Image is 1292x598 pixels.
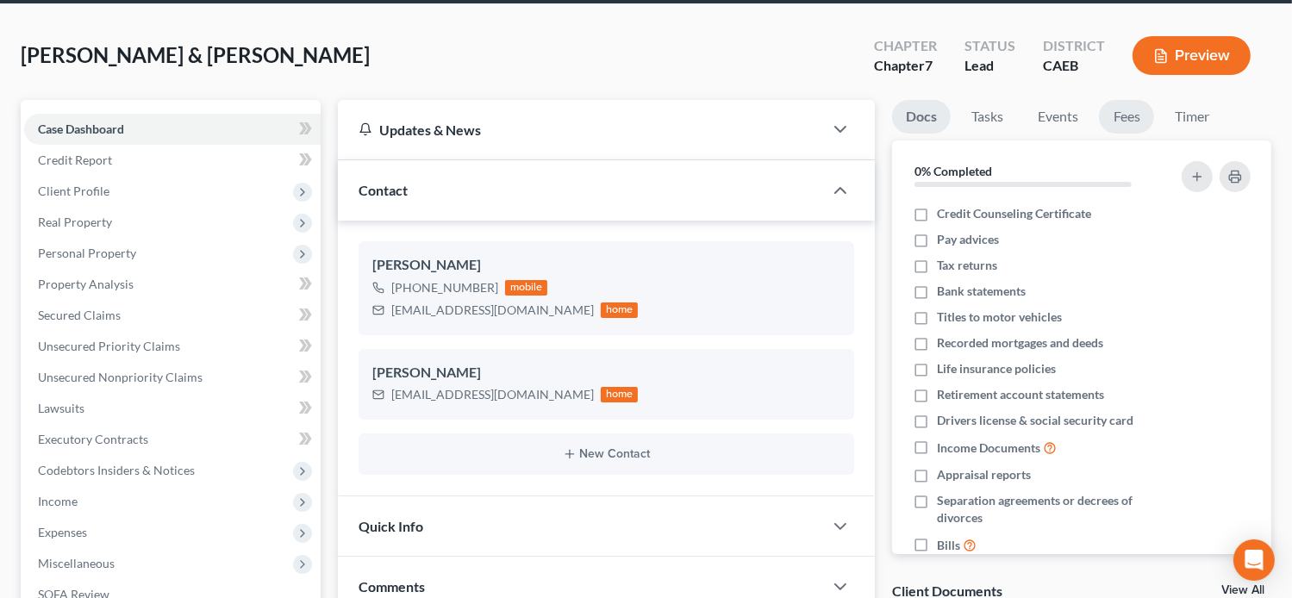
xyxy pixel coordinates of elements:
div: Chapter [874,56,937,76]
a: Unsecured Nonpriority Claims [24,362,321,393]
div: Updates & News [359,121,803,139]
span: Life insurance policies [937,360,1056,377]
span: Real Property [38,215,112,229]
a: Case Dashboard [24,114,321,145]
span: Executory Contracts [38,432,148,446]
div: [PHONE_NUMBER] [391,279,498,296]
span: Codebtors Insiders & Notices [38,463,195,477]
a: Lawsuits [24,393,321,424]
span: Lawsuits [38,401,84,415]
div: [EMAIL_ADDRESS][DOMAIN_NAME] [391,386,594,403]
div: District [1043,36,1105,56]
div: Open Intercom Messenger [1233,539,1275,581]
div: Lead [964,56,1015,76]
strong: 0% Completed [914,164,992,178]
div: mobile [505,280,548,296]
a: Credit Report [24,145,321,176]
span: 7 [925,57,933,73]
span: Unsecured Priority Claims [38,339,180,353]
span: [PERSON_NAME] & [PERSON_NAME] [21,42,370,67]
button: Preview [1133,36,1251,75]
div: [PERSON_NAME] [372,363,841,383]
span: Income [38,494,78,508]
span: Comments [359,578,425,595]
span: Expenses [38,525,87,539]
a: Secured Claims [24,300,321,331]
a: Events [1024,100,1092,134]
span: Bills [937,537,960,554]
span: Recorded mortgages and deeds [937,334,1103,352]
span: Retirement account statements [937,386,1104,403]
span: Drivers license & social security card [937,412,1133,429]
span: Miscellaneous [38,556,115,570]
span: Pay advices [937,231,999,248]
span: Case Dashboard [38,121,124,136]
span: Property Analysis [38,277,134,291]
span: Client Profile [38,184,109,198]
span: Contact [359,182,408,198]
a: Fees [1099,100,1154,134]
div: home [601,302,639,318]
a: View All [1221,584,1264,596]
div: [PERSON_NAME] [372,255,841,276]
a: Property Analysis [24,269,321,300]
span: Credit Report [38,153,112,167]
a: Tasks [958,100,1017,134]
div: CAEB [1043,56,1105,76]
span: Titles to motor vehicles [937,308,1062,326]
a: Docs [892,100,951,134]
span: Unsecured Nonpriority Claims [38,370,203,384]
div: Status [964,36,1015,56]
div: Chapter [874,36,937,56]
span: Appraisal reports [937,466,1031,483]
div: home [601,387,639,402]
a: Timer [1161,100,1223,134]
span: Quick Info [359,518,423,534]
a: Unsecured Priority Claims [24,331,321,362]
span: Separation agreements or decrees of divorces [937,492,1162,526]
span: Tax returns [937,257,997,274]
span: Personal Property [38,246,136,260]
div: [EMAIL_ADDRESS][DOMAIN_NAME] [391,302,594,319]
button: New Contact [372,447,841,461]
span: Bank statements [937,283,1026,300]
span: Credit Counseling Certificate [937,205,1091,222]
a: Executory Contracts [24,424,321,455]
span: Income Documents [937,439,1040,457]
span: Secured Claims [38,308,121,322]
